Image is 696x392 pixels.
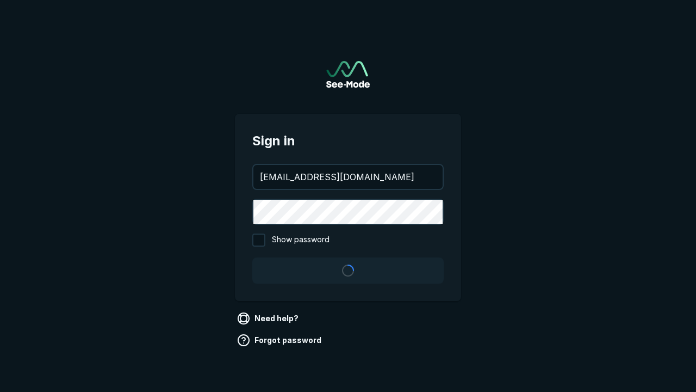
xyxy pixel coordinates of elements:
a: Forgot password [235,332,326,349]
input: your@email.com [253,165,443,189]
span: Sign in [252,131,444,151]
img: See-Mode Logo [326,61,370,88]
span: Show password [272,234,330,247]
a: Go to sign in [326,61,370,88]
a: Need help? [235,310,303,327]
